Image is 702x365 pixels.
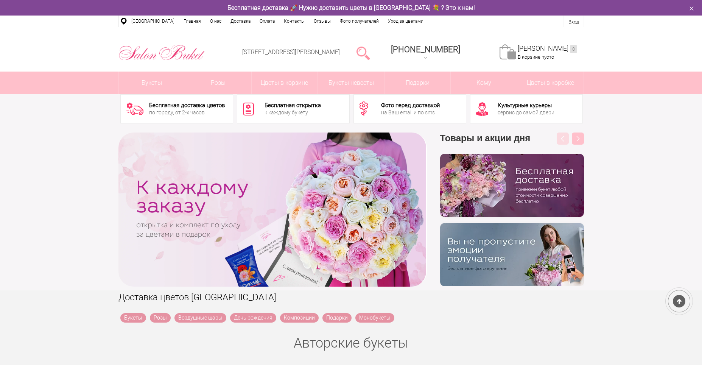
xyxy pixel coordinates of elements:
a: Авторские букеты [294,335,408,351]
a: Монобукеты [355,313,394,323]
img: hpaj04joss48rwypv6hbykmvk1dj7zyr.png.webp [440,154,584,217]
a: Композиции [280,313,319,323]
h3: Товары и акции дня [440,133,584,154]
a: Контакты [279,16,309,27]
a: Вход [568,19,579,25]
a: Розы [185,72,251,94]
button: Next [572,133,584,145]
a: О нас [205,16,226,27]
a: Букеты [119,72,185,94]
div: сервис до самой двери [498,110,554,115]
span: В корзине пусто [518,54,554,60]
a: Воздушные шары [174,313,226,323]
a: Подарки [384,72,451,94]
a: Букеты невесты [318,72,384,94]
a: Оплата [255,16,279,27]
div: Культурные курьеры [498,103,554,108]
span: Кому [451,72,517,94]
a: Цветы в коробке [517,72,584,94]
a: Фото получателей [335,16,383,27]
img: Цветы Нижний Новгород [118,43,205,62]
a: Уход за цветами [383,16,428,27]
img: v9wy31nijnvkfycrkduev4dhgt9psb7e.png.webp [440,223,584,286]
a: [PHONE_NUMBER] [386,42,465,64]
a: День рождения [230,313,276,323]
span: [PHONE_NUMBER] [391,45,460,54]
a: Доставка [226,16,255,27]
a: Подарки [322,313,352,323]
a: Отзывы [309,16,335,27]
a: Главная [179,16,205,27]
div: Бесплатная открытка [265,103,321,108]
div: Бесплатная доставка 🚀 Нужно доставить цветы в [GEOGRAPHIC_DATA] 💐 ? Это к нам! [113,4,590,12]
a: [STREET_ADDRESS][PERSON_NAME] [242,48,340,56]
h1: Доставка цветов [GEOGRAPHIC_DATA] [118,290,584,304]
a: [PERSON_NAME] [518,44,577,53]
div: Бесплатная доставка цветов [149,103,225,108]
div: по городу, от 2-х часов [149,110,225,115]
a: Цветы в корзине [252,72,318,94]
a: Розы [150,313,171,323]
div: к каждому букету [265,110,321,115]
div: на Ваш email и по sms [381,110,440,115]
div: Фото перед доставкой [381,103,440,108]
a: Букеты [120,313,146,323]
ins: 0 [570,45,577,53]
a: [GEOGRAPHIC_DATA] [127,16,179,27]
